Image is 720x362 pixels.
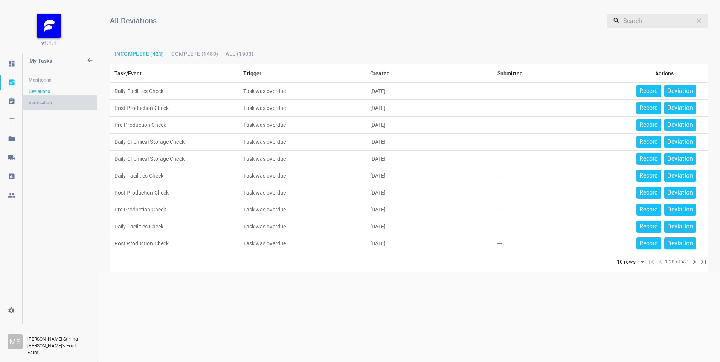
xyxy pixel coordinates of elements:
span: 1-10 of 423 [665,259,690,266]
button: Complete (1480) [168,49,221,59]
button: Record [636,136,661,148]
button: Deviation [664,237,696,249]
td: Post Production Check [110,184,239,201]
a: Verification [23,95,97,110]
p: Record [639,137,658,146]
td: --- [493,201,621,218]
td: --- [493,117,621,134]
img: FB_Logo_Reversed_RGB_Icon.895fbf61.png [37,14,61,38]
td: Task was overdue [239,201,366,218]
p: Deviation [667,137,693,146]
p: Record [639,171,658,180]
td: Daily Chemical Storage Check [110,151,239,167]
button: Record [636,153,661,165]
button: Record [636,85,661,97]
td: [DATE] [366,100,493,117]
p: Record [639,120,658,129]
span: Last Page [699,257,708,266]
div: M S [8,334,23,349]
button: Record [636,170,661,182]
p: Record [639,222,658,231]
span: Next Page [690,257,699,266]
a: Deviations [23,84,97,99]
p: [PERSON_NAME] Stirling [27,336,90,342]
button: Deviation [664,119,696,131]
td: Task was overdue [239,218,366,235]
td: [DATE] [366,184,493,201]
td: Task was overdue [239,235,366,252]
td: Pre-Production Check [110,201,239,218]
td: Task was overdue [239,184,366,201]
button: Deviation [664,170,696,182]
td: --- [493,83,621,100]
td: [DATE] [366,235,493,252]
div: Created [370,69,390,78]
button: Deviation [664,85,696,97]
button: Record [636,204,661,216]
input: Search [623,13,692,28]
p: Deviation [667,171,693,180]
span: Monitoring [29,76,91,84]
div: Task/Event [114,69,142,78]
td: Daily Facilities Check [110,167,239,184]
button: Record [636,119,661,131]
span: Incomplete (423) [115,51,164,56]
svg: Search [613,17,620,24]
td: Post Production Check [110,235,239,252]
button: Deviation [664,153,696,165]
p: Deviation [667,188,693,197]
span: Created [370,69,400,78]
p: Record [639,188,658,197]
p: Record [639,205,658,214]
h6: All Deviations [110,15,500,27]
p: Deviation [667,222,693,231]
td: Task was overdue [239,167,366,184]
p: Deviation [667,103,693,113]
td: Post Production Check [110,100,239,117]
span: Previous Page [656,257,665,266]
span: v1.1.1 [41,40,56,47]
td: [DATE] [366,83,493,100]
button: Deviation [664,221,696,233]
td: Daily Facilities Check [110,218,239,235]
span: All (1903) [226,51,253,56]
p: Deviation [667,205,693,214]
p: Record [639,239,658,248]
span: Task/Event [114,69,152,78]
p: My Tasks [29,53,85,71]
td: --- [493,151,621,167]
td: Task was overdue [239,151,366,167]
button: Deviation [664,187,696,199]
td: Task was overdue [239,134,366,151]
div: Trigger [243,69,261,78]
td: [DATE] [366,218,493,235]
div: 10 rows [612,257,647,268]
p: Deviation [667,87,693,96]
p: Deviation [667,120,693,129]
p: Record [639,154,658,163]
td: [DATE] [366,117,493,134]
span: Deviations [29,88,91,95]
td: --- [493,100,621,117]
div: 10 rows [615,259,638,265]
td: [DATE] [366,201,493,218]
td: --- [493,218,621,235]
td: --- [493,167,621,184]
p: [PERSON_NAME]'s Fruit Farm [27,342,88,356]
td: --- [493,134,621,151]
td: [DATE] [366,167,493,184]
span: First Page [647,257,656,266]
p: Record [639,87,658,96]
button: Deviation [664,102,696,114]
span: Complete (1480) [171,51,218,56]
button: All (1903) [223,49,256,59]
td: --- [493,184,621,201]
td: Pre-Production Check [110,117,239,134]
button: Record [636,221,661,233]
td: Daily Chemical Storage Check [110,134,239,151]
button: Deviation [664,136,696,148]
td: Daily Facilities Check [110,83,239,100]
button: Deviation [664,204,696,216]
button: Incomplete (423) [112,49,167,59]
td: [DATE] [366,151,493,167]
